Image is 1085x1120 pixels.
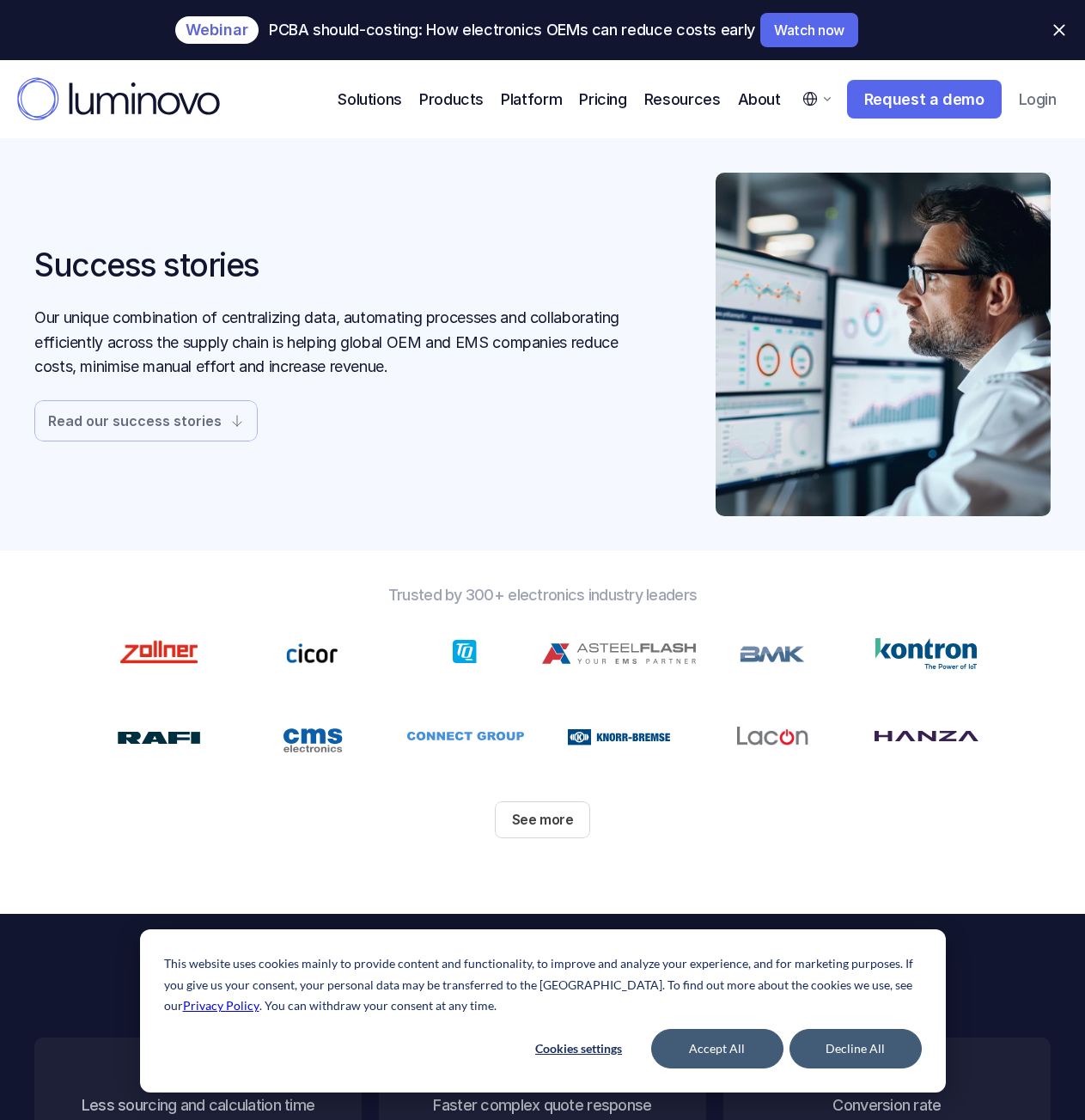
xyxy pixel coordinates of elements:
[114,636,203,668] img: Zollner
[760,13,858,47] a: Watch now
[433,1096,651,1115] h3: Faster complex quote response
[864,90,984,109] p: Request a demo
[34,306,661,380] p: Our unique combination of centralizing data, automating processes and collaborating efficiently a...
[789,1029,922,1068] button: Decline All
[286,636,338,671] img: zollner logo
[1019,90,1056,109] p: Login
[737,709,808,764] img: Lacon
[140,929,946,1093] div: Cookie banner
[832,1096,941,1115] h3: Conversion rate
[847,80,1002,119] a: Request a demo
[82,1096,315,1115] h3: Less sourcing and calculation time
[542,626,696,681] img: Zollner
[513,1029,645,1068] button: Cookies settings
[338,88,402,111] p: Solutions
[716,173,1051,516] img: Electronics professional looking at a dashboard on a computer screen
[512,812,573,828] p: See more
[96,585,990,606] p: Trusted by 300+ electronics industry leaders
[186,23,248,37] p: Webinar
[644,88,721,111] p: Resources
[48,414,222,428] p: Read our success stories
[269,21,755,39] p: PCBA should-costing: How electronics OEMs can reduce costs early
[183,995,259,1017] a: Privacy Policy
[34,247,661,284] h1: Success stories
[1007,82,1068,118] a: Login
[738,88,781,111] p: About
[164,953,922,1017] p: This website uses cookies mainly to provide content and functionality, to improve and analyze you...
[579,88,626,111] a: Pricing
[774,23,844,37] p: Watch now
[501,88,562,111] p: Platform
[419,88,484,111] p: Products
[651,1029,783,1068] button: Accept All
[740,626,805,681] img: zollner logo
[34,400,258,441] a: Read our success stories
